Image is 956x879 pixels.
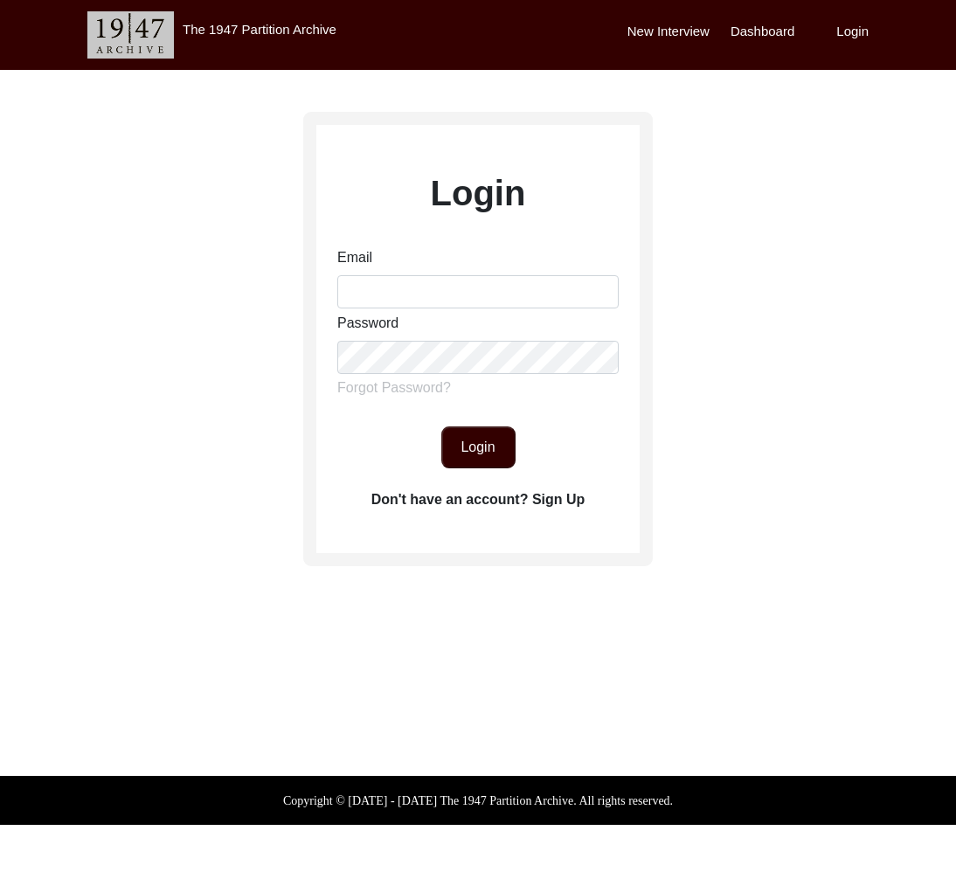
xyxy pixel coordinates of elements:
label: The 1947 Partition Archive [183,22,336,37]
label: Login [836,22,869,42]
label: Login [431,167,526,219]
label: Dashboard [731,22,794,42]
label: Forgot Password? [337,377,451,398]
label: Copyright © [DATE] - [DATE] The 1947 Partition Archive. All rights reserved. [283,792,673,810]
img: header-logo.png [87,11,174,59]
label: New Interview [627,22,710,42]
label: Don't have an account? Sign Up [371,489,585,510]
label: Password [337,313,398,334]
button: Login [441,426,516,468]
label: Email [337,247,372,268]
